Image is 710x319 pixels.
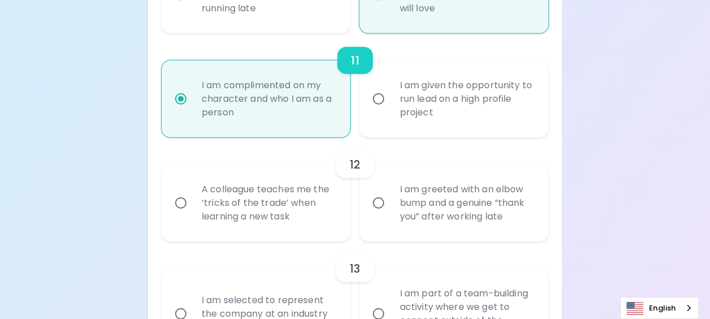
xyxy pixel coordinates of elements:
aside: Language selected: English [620,297,699,319]
a: English [621,298,698,318]
h6: 11 [351,51,359,70]
h6: 12 [350,156,360,174]
h6: 13 [350,260,360,278]
div: I am complimented on my character and who I am as a person [193,65,345,133]
div: Language [620,297,699,319]
div: A colleague teaches me the ‘tricks of the trade’ when learning a new task [193,169,345,237]
div: choice-group-check [162,137,548,242]
div: choice-group-check [162,33,548,137]
div: I am given the opportunity to run lead on a high profile project [390,65,542,133]
div: I am greeted with an elbow bump and a genuine “thank you” after working late [390,169,542,237]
